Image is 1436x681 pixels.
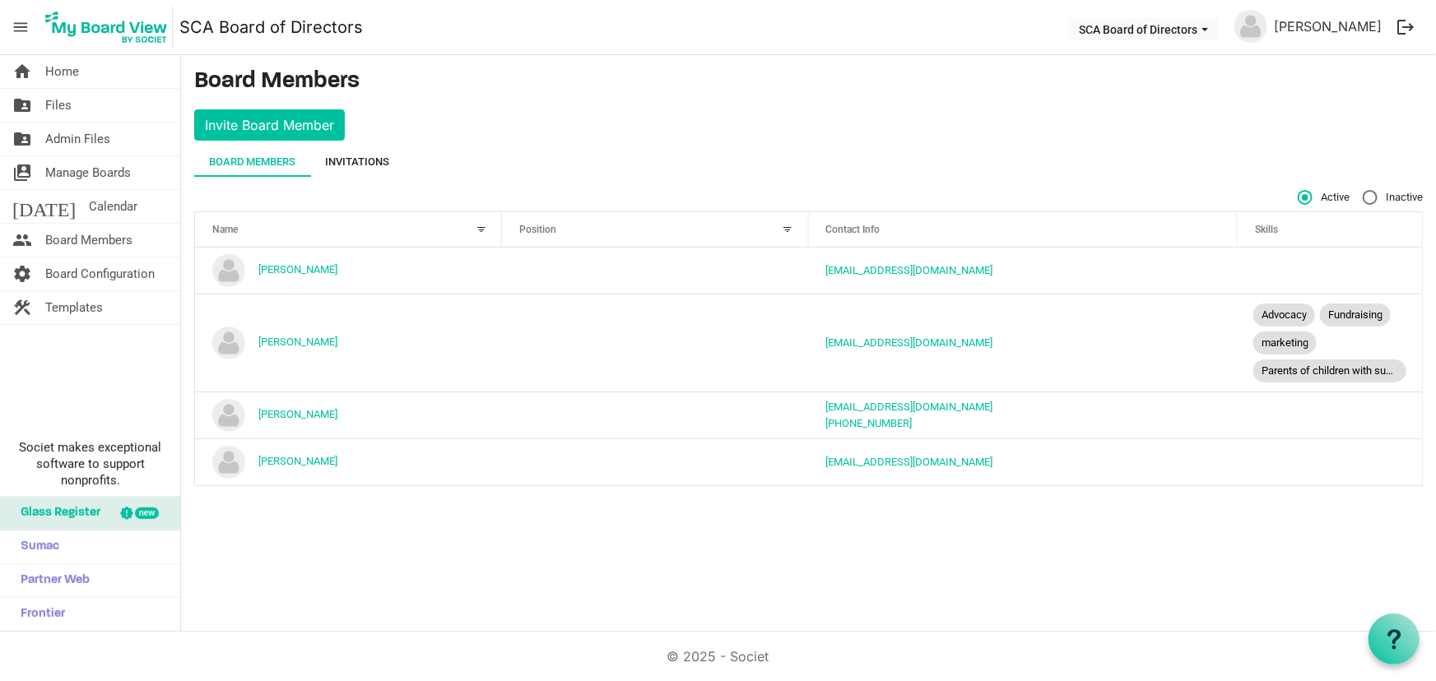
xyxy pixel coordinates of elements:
[212,446,245,479] img: no-profile-picture.svg
[1238,294,1422,391] td: AdvocacyFundraisingmarketingParents of children with support needs is template cell column header...
[826,401,993,413] a: [EMAIL_ADDRESS][DOMAIN_NAME]
[212,224,238,235] span: Name
[502,438,809,485] td: column header Position
[809,438,1238,485] td: tgibson@shuswapchildrens.ca is template cell column header Contact Info
[179,11,363,44] a: SCA Board of Directors
[12,190,76,223] span: [DATE]
[1238,248,1422,294] td: is template cell column header Skills
[89,190,137,223] span: Calendar
[45,156,131,189] span: Manage Boards
[667,648,769,665] a: © 2025 - Societ
[1363,190,1423,205] span: Inactive
[12,291,32,324] span: construction
[502,248,809,294] td: column header Position
[826,456,993,468] a: [EMAIL_ADDRESS][DOMAIN_NAME]
[195,438,502,485] td: Tim Gibson is template cell column header Name
[12,564,90,597] span: Partner Web
[1388,10,1423,44] button: logout
[12,156,32,189] span: switch_account
[826,224,881,235] span: Contact Info
[325,154,389,170] div: Invitations
[12,224,32,257] span: people
[12,89,32,122] span: folder_shared
[502,391,809,438] td: column header Position
[826,417,913,429] a: [PHONE_NUMBER]
[1238,438,1422,485] td: is template cell column header Skills
[809,248,1238,294] td: lauraigibson18@gmail.com is template cell column header Contact Info
[194,109,345,141] button: Invite Board Member
[45,224,132,257] span: Board Members
[12,530,59,563] span: Sumac
[195,391,502,438] td: Nikki Wilson is template cell column header Name
[258,455,337,467] a: [PERSON_NAME]
[12,257,32,290] span: settings
[45,291,103,324] span: Templates
[826,264,993,276] a: [EMAIL_ADDRESS][DOMAIN_NAME]
[258,408,337,420] a: [PERSON_NAME]
[194,147,1423,177] div: tab-header
[12,55,32,88] span: home
[1234,10,1267,43] img: no-profile-picture.svg
[502,294,809,391] td: column header Position
[1238,391,1422,438] td: is template cell column header Skills
[809,294,1238,391] td: monicakriese@gmail.com is template cell column header Contact Info
[195,294,502,391] td: Monica Kriese is template cell column header Name
[212,254,245,287] img: no-profile-picture.svg
[212,327,245,359] img: no-profile-picture.svg
[1298,190,1350,205] span: Active
[135,507,159,519] div: new
[12,497,100,530] span: Glass Register
[45,123,110,155] span: Admin Files
[826,336,993,349] a: [EMAIL_ADDRESS][DOMAIN_NAME]
[12,123,32,155] span: folder_shared
[258,263,337,276] a: [PERSON_NAME]
[209,154,295,170] div: Board Members
[45,89,72,122] span: Files
[194,68,1423,96] h3: Board Members
[1267,10,1388,43] a: [PERSON_NAME]
[40,7,173,48] img: My Board View Logo
[195,248,502,294] td: Laura Gibson is template cell column header Name
[212,399,245,432] img: no-profile-picture.svg
[40,7,179,48] a: My Board View Logo
[5,12,36,43] span: menu
[45,257,155,290] span: Board Configuration
[809,391,1238,438] td: nwilson@shuswapchildrens.ca778-824-0445 is template cell column header Contact Info
[1068,17,1219,40] button: SCA Board of Directors dropdownbutton
[258,336,337,348] a: [PERSON_NAME]
[519,224,556,235] span: Position
[1256,224,1279,235] span: Skills
[7,439,173,489] span: Societ makes exceptional software to support nonprofits.
[12,598,65,631] span: Frontier
[45,55,79,88] span: Home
